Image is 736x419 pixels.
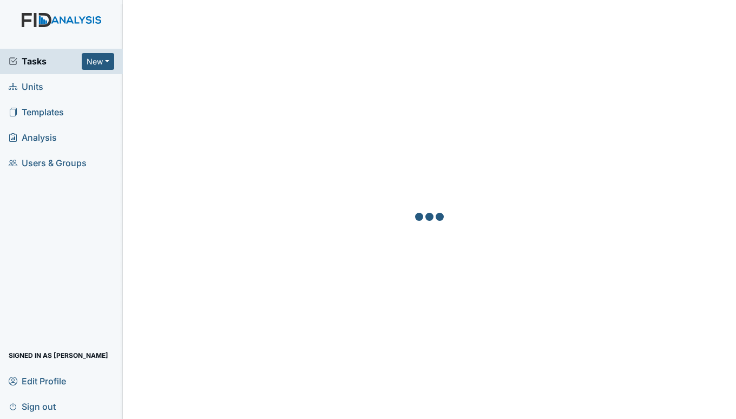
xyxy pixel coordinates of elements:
a: Tasks [9,55,82,68]
span: Units [9,78,43,95]
span: Signed in as [PERSON_NAME] [9,347,108,364]
button: New [82,53,114,70]
span: Templates [9,104,64,121]
span: Edit Profile [9,372,66,389]
span: Users & Groups [9,155,87,172]
span: Sign out [9,398,56,415]
span: Analysis [9,129,57,146]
